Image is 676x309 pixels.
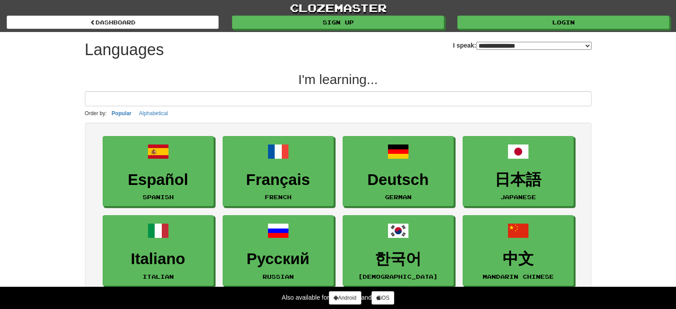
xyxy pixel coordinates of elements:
select: I speak: [476,42,592,50]
h3: Deutsch [348,171,449,189]
button: Popular [109,108,134,118]
button: Alphabetical [136,108,171,118]
a: iOS [372,291,394,305]
h3: Français [228,171,329,189]
a: Android [329,291,361,305]
small: [DEMOGRAPHIC_DATA] [358,273,438,280]
a: 中文Mandarin Chinese [463,215,574,286]
small: Japanese [500,194,536,200]
h3: 日本語 [468,171,569,189]
h3: Русский [228,250,329,268]
small: Mandarin Chinese [483,273,554,280]
h3: Italiano [108,250,209,268]
a: ItalianoItalian [103,215,214,286]
small: Order by: [85,110,107,116]
a: 日本語Japanese [463,136,574,207]
small: Russian [263,273,294,280]
a: Sign up [232,16,444,29]
small: Spanish [143,194,174,200]
h2: I'm learning... [85,72,592,87]
a: РусскийRussian [223,215,334,286]
a: EspañolSpanish [103,136,214,207]
h3: 中文 [468,250,569,268]
h3: 한국어 [348,250,449,268]
a: Login [457,16,669,29]
a: DeutschGerman [343,136,454,207]
a: dashboard [7,16,219,29]
small: German [385,194,412,200]
a: FrançaisFrench [223,136,334,207]
h3: Español [108,171,209,189]
a: 한국어[DEMOGRAPHIC_DATA] [343,215,454,286]
small: Italian [143,273,174,280]
label: I speak: [453,41,591,50]
small: French [265,194,292,200]
h1: Languages [85,41,164,59]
